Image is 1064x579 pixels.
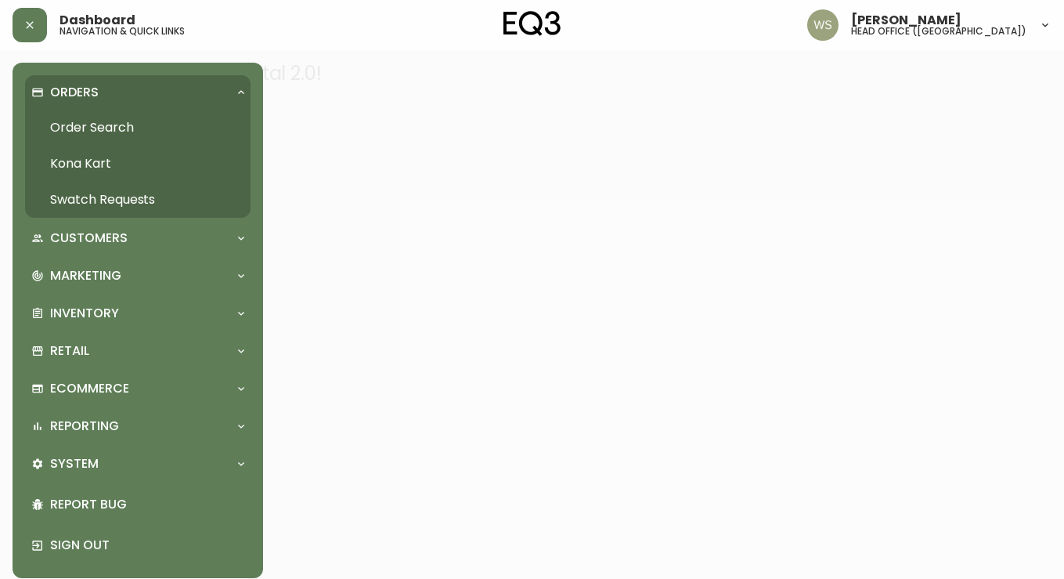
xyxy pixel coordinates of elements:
[50,342,89,360] p: Retail
[50,230,128,247] p: Customers
[50,380,129,397] p: Ecommerce
[25,484,251,525] div: Report Bug
[50,267,121,284] p: Marketing
[25,409,251,443] div: Reporting
[25,75,251,110] div: Orders
[25,371,251,406] div: Ecommerce
[851,14,961,27] span: [PERSON_NAME]
[50,305,119,322] p: Inventory
[50,496,244,513] p: Report Bug
[60,27,185,36] h5: navigation & quick links
[25,221,251,255] div: Customers
[851,27,1026,36] h5: head office ([GEOGRAPHIC_DATA])
[25,334,251,368] div: Retail
[25,525,251,566] div: Sign Out
[503,11,561,36] img: logo
[50,455,99,472] p: System
[25,447,251,481] div: System
[25,146,251,182] a: Kona Kart
[25,182,251,218] a: Swatch Requests
[25,259,251,293] div: Marketing
[50,537,244,554] p: Sign Out
[50,84,99,101] p: Orders
[25,110,251,146] a: Order Search
[25,296,251,331] div: Inventory
[807,9,839,41] img: d421e764c7328a6a184e62c810975493
[60,14,135,27] span: Dashboard
[50,418,119,435] p: Reporting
